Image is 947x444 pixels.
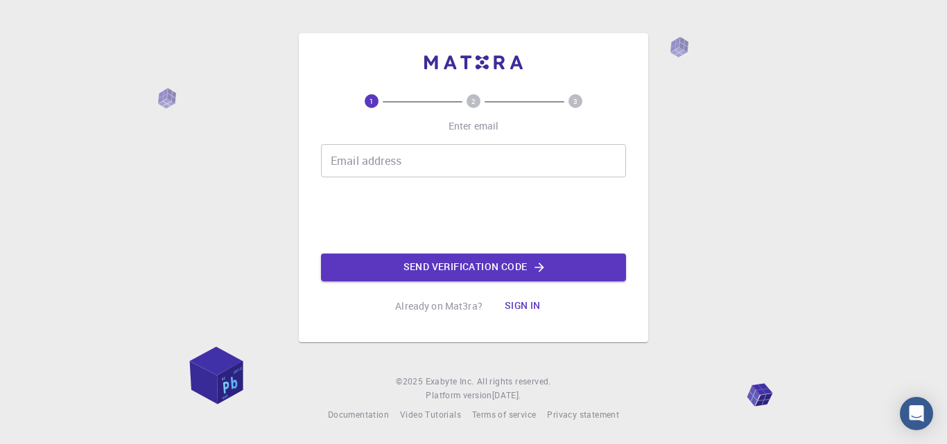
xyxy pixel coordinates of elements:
[426,375,474,387] span: Exabyte Inc.
[368,188,579,242] iframe: reCAPTCHA
[547,408,619,422] a: Privacy statement
[400,409,461,420] span: Video Tutorials
[328,408,389,422] a: Documentation
[492,389,521,402] a: [DATE].
[426,375,474,389] a: Exabyte Inc.
[395,299,483,313] p: Already on Mat3ra?
[472,408,536,422] a: Terms of service
[900,397,933,430] div: Open Intercom Messenger
[321,254,626,281] button: Send verification code
[370,96,374,106] text: 1
[477,375,551,389] span: All rights reserved.
[547,409,619,420] span: Privacy statement
[426,389,492,402] span: Platform version
[471,96,476,106] text: 2
[573,96,577,106] text: 3
[472,409,536,420] span: Terms of service
[328,409,389,420] span: Documentation
[396,375,425,389] span: © 2025
[494,292,552,320] button: Sign in
[449,119,499,133] p: Enter email
[492,389,521,400] span: [DATE] .
[400,408,461,422] a: Video Tutorials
